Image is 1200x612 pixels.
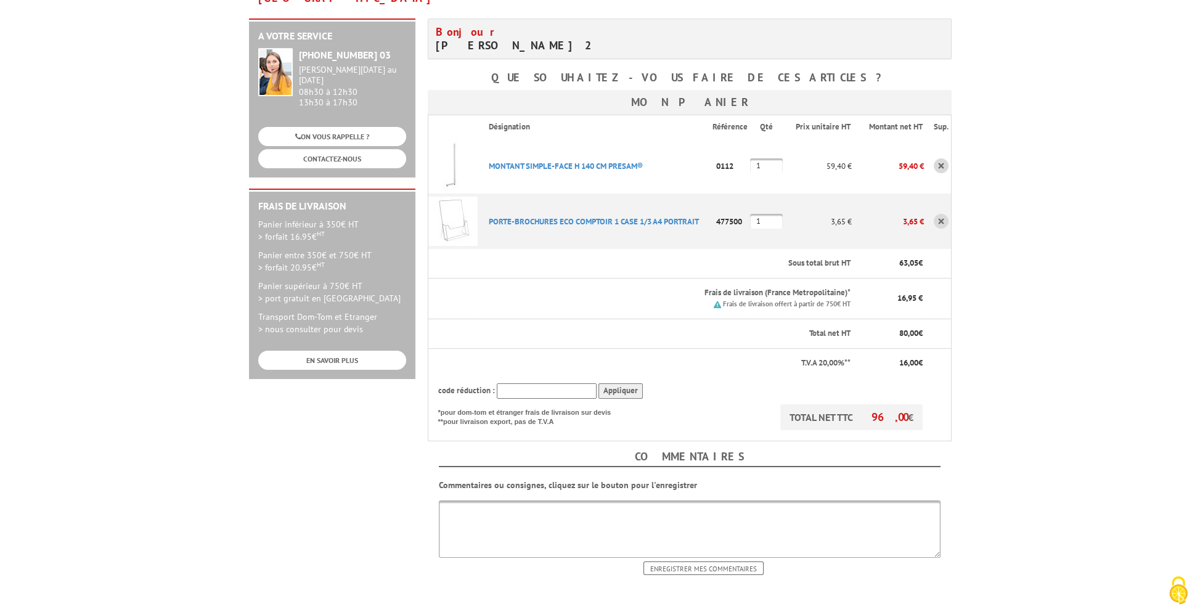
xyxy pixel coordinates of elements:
[258,249,406,274] p: Panier entre 350€ et 750€ HT
[897,293,923,303] span: 16,95 €
[714,301,721,308] img: picto.png
[438,404,623,427] p: *pour dom-tom et étranger frais de livraison sur devis **pour livraison export, pas de T.V.A
[784,155,852,177] p: 59,40 €
[479,249,852,278] th: Sous total brut HT
[258,48,293,96] img: widget-service.jpg
[852,211,924,232] p: 3,65 €
[784,211,852,232] p: 3,65 €
[723,300,851,308] small: Frais de livraison offert à partir de 750€ HT
[258,149,406,168] a: CONTACTEZ-NOUS
[258,324,363,335] span: > nous consulter pour devis
[436,25,680,52] h4: [PERSON_NAME] 2
[899,328,918,338] span: 80,00
[258,280,406,304] p: Panier supérieur à 750€ HT
[712,121,749,133] p: Référence
[258,201,406,212] h2: Frais de Livraison
[258,231,325,242] span: > forfait 16.95€
[489,216,699,227] a: PORTE-BROCHURES ECO COMPTOIR 1 CASE 1/3 A4 PORTRAIT
[258,351,406,370] a: EN SAVOIR PLUS
[712,155,750,177] p: 0112
[428,197,478,246] img: PORTE-BROCHURES ECO COMPTOIR 1 CASE 1/3 A4 PORTRAIT
[862,121,923,133] p: Montant net HT
[317,260,325,269] sup: HT
[258,127,406,146] a: ON VOUS RAPPELLE ?
[852,155,924,177] p: 59,40 €
[439,479,697,491] b: Commentaires ou consignes, cliquez sur le bouton pour l'enregistrer
[258,31,406,42] h2: A votre service
[317,229,325,238] sup: HT
[1163,575,1194,606] img: Cookies (fenêtre modale)
[794,121,851,133] p: Prix unitaire HT
[862,357,923,369] p: €
[479,115,712,138] th: Désignation
[438,328,851,340] p: Total net HT
[712,211,750,232] p: 477500
[780,404,923,430] p: TOTAL NET TTC €
[428,141,478,190] img: MONTANT SIMPLE-FACE H 140 CM PRESAM®
[1157,570,1200,612] button: Cookies (fenêtre modale)
[299,65,406,107] div: 08h30 à 12h30 13h30 à 17h30
[489,161,643,171] a: MONTANT SIMPLE-FACE H 140 CM PRESAM®
[924,115,951,138] th: Sup.
[439,447,941,467] h4: Commentaires
[258,262,325,273] span: > forfait 20.95€
[258,218,406,243] p: Panier inférieur à 350€ HT
[491,70,888,84] b: Que souhaitez-vous faire de ces articles ?
[899,258,918,268] span: 63,05
[438,357,851,369] p: T.V.A 20,00%**
[598,383,643,399] input: Appliquer
[862,328,923,340] p: €
[258,311,406,335] p: Transport Dom-Tom et Etranger
[258,293,401,304] span: > port gratuit en [GEOGRAPHIC_DATA]
[299,65,406,86] div: [PERSON_NAME][DATE] au [DATE]
[428,90,952,115] h3: Mon panier
[871,410,908,424] span: 96,00
[489,287,851,299] p: Frais de livraison (France Metropolitaine)*
[436,25,501,39] span: Bonjour
[299,49,391,61] strong: [PHONE_NUMBER] 03
[643,561,764,575] input: Enregistrer mes commentaires
[750,115,784,138] th: Qté
[899,357,918,368] span: 16,00
[438,385,495,396] span: code réduction :
[862,258,923,269] p: €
